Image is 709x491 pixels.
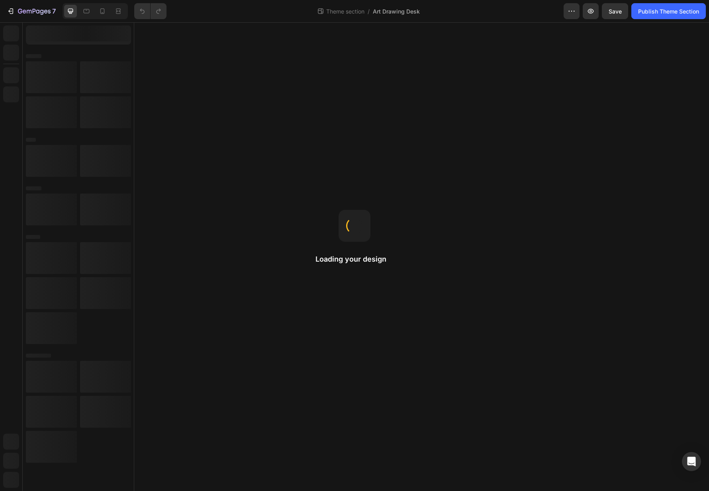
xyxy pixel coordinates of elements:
div: Publish Theme Section [638,7,699,16]
button: Save [602,3,628,19]
h2: Loading your design [315,254,394,264]
div: Undo/Redo [134,3,166,19]
p: 7 [52,6,56,16]
button: Publish Theme Section [631,3,706,19]
span: Save [609,8,622,15]
button: 7 [3,3,59,19]
span: Art Drawing Desk [373,7,420,16]
div: Open Intercom Messenger [682,452,701,471]
span: / [368,7,370,16]
span: Theme section [325,7,366,16]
